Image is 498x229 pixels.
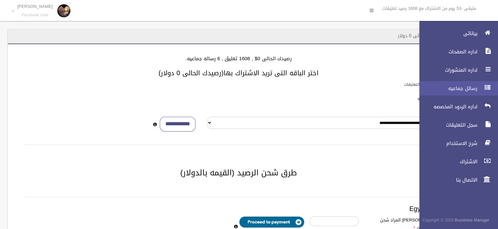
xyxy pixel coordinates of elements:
[390,29,469,42] header: الاشتراك - رصيدك الحالى 0 دولار
[17,13,53,18] small: Facebook User
[414,99,498,114] a: اداره الردود المخصصه
[414,67,479,73] span: اداره المنشورات
[17,4,53,9] p: [PERSON_NAME]
[414,26,498,41] a: بياناتى
[414,158,479,165] span: الاشتراك
[455,217,489,224] strong: Bussiness Manager
[24,205,453,212] h3: Egypt payment
[414,140,479,147] span: شرح الاستخدام
[414,118,498,132] a: سجل التعليقات
[414,30,479,37] span: بياناتى
[16,56,461,62] h4: رصيدك الحالى 0$ , 1608 تعليق , 6 رساله جماعيه.
[414,44,498,59] a: اداره الصفحات
[414,103,479,110] span: اداره الردود المخصصه
[417,95,456,102] label: باقات الرسائل الجماعيه
[16,168,461,177] h2: طرق شحن الرصيد (القيمه بالدولار)
[414,48,479,55] span: اداره الصفحات
[414,122,479,128] span: سجل التعليقات
[414,63,498,77] a: اداره المنشورات
[422,217,453,224] span: Copyright © 2015
[414,81,498,96] a: رسائل جماعيه
[404,81,456,88] label: باقات الرد الالى على التعليقات
[414,85,479,92] span: رسائل جماعيه
[414,173,498,187] a: الاتصال بنا
[414,154,498,169] a: الاشتراك
[16,69,461,77] h3: اختر الباقه التى تريد الاشتراك بها(رصيدك الحالى 0 دولار)
[414,136,498,150] a: شرح الاستخدام
[414,177,479,183] span: الاتصال بنا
